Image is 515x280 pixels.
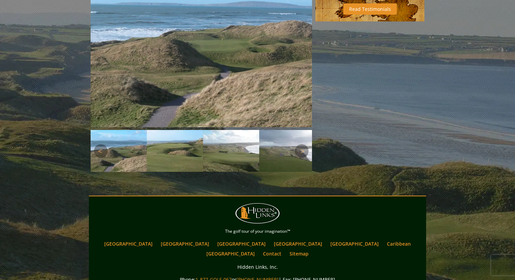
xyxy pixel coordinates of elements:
[91,263,424,271] p: Hidden Links, Inc.
[101,239,156,249] a: [GEOGRAPHIC_DATA]
[295,144,309,158] a: Next
[203,249,258,259] a: [GEOGRAPHIC_DATA]
[214,239,269,249] a: [GEOGRAPHIC_DATA]
[327,239,382,249] a: [GEOGRAPHIC_DATA]
[157,239,213,249] a: [GEOGRAPHIC_DATA]
[91,228,424,235] p: The golf tour of your imagination™
[286,249,312,259] a: Sitemap
[260,249,285,259] a: Contact
[343,3,397,15] a: Read Testimonials
[384,239,414,249] a: Caribbean
[270,239,326,249] a: [GEOGRAPHIC_DATA]
[94,144,108,158] a: Previous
